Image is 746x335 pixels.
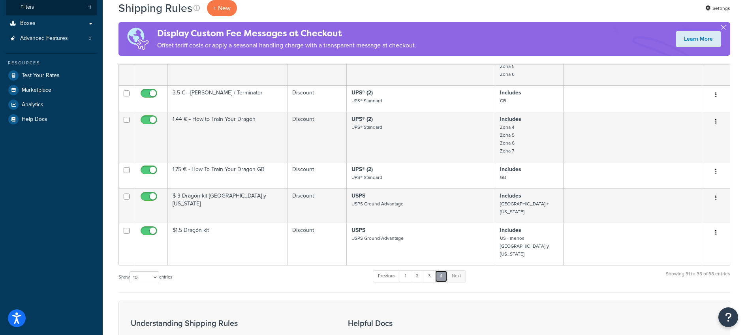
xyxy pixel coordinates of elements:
td: 3.5 € - [PERSON_NAME] / Terminator [168,85,288,112]
h1: Shipping Rules [118,0,192,16]
li: Advanced Features [6,31,97,46]
small: [GEOGRAPHIC_DATA] + [US_STATE] [500,200,549,215]
span: Test Your Rates [22,72,60,79]
td: 1.75 € - How To Train Your Dragon GB [168,162,288,188]
strong: Includes [500,88,521,97]
small: USPS Ground Advantage [351,235,404,242]
strong: Includes [500,192,521,200]
small: UPS® Standard [351,97,382,104]
td: Discount [288,188,347,223]
button: Open Resource Center [718,307,738,327]
strong: UPS® (2) [351,115,373,123]
strong: UPS® (2) [351,88,373,97]
img: duties-banner-06bc72dcb5fe05cb3f9472aba00be2ae8eb53ab6f0d8bb03d382ba314ac3c341.png [118,22,157,56]
span: 3 [89,35,92,42]
small: US - menos [GEOGRAPHIC_DATA] y [US_STATE] [500,235,549,258]
a: Settings [705,3,730,14]
a: 1 [400,270,412,282]
div: Resources [6,60,97,66]
strong: USPS [351,192,365,200]
small: UPS® Standard [351,124,382,131]
a: 3 [423,270,436,282]
td: Discount [288,223,347,265]
span: Boxes [20,20,36,27]
td: $1.5 Dragón kit [168,223,288,265]
a: Previous [373,270,400,282]
strong: Includes [500,115,521,123]
a: 4 [435,270,447,282]
a: 2 [411,270,424,282]
small: USPS Ground Advantage [351,200,404,207]
span: Advanced Features [20,35,68,42]
label: Show entries [118,271,172,283]
strong: USPS [351,226,365,234]
h4: Display Custom Fee Messages at Checkout [157,27,416,40]
p: Offset tariff costs or apply a seasonal handling charge with a transparent message at checkout. [157,40,416,51]
span: Filters [21,4,34,11]
span: Help Docs [22,116,47,123]
small: UPS® Standard [351,174,382,181]
strong: UPS® (2) [351,165,373,173]
a: Advanced Features 3 [6,31,97,46]
td: Discount [288,112,347,162]
strong: Includes [500,165,521,173]
a: Marketplace [6,83,97,97]
select: Showentries [130,271,159,283]
small: GB [500,174,506,181]
a: Learn More [676,31,721,47]
h3: Understanding Shipping Rules [131,319,328,327]
td: Discount [288,85,347,112]
span: 11 [88,4,91,11]
span: Analytics [22,102,43,108]
a: Analytics [6,98,97,112]
td: $ 3 Dragón kit [GEOGRAPHIC_DATA] y [US_STATE] [168,188,288,223]
a: Next [447,270,466,282]
small: Zona 4 Zona 5 Zona 6 Zona 7 [500,124,515,154]
span: Marketplace [22,87,51,94]
a: Help Docs [6,112,97,126]
h3: Helpful Docs [348,319,477,327]
a: Boxes [6,16,97,31]
div: Showing 31 to 38 of 38 entries [666,269,730,286]
td: Discount [288,162,347,188]
small: GB [500,97,506,104]
td: 1.44 € - How to Train Your Dragon [168,112,288,162]
strong: Includes [500,226,521,234]
a: Test Your Rates [6,68,97,83]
